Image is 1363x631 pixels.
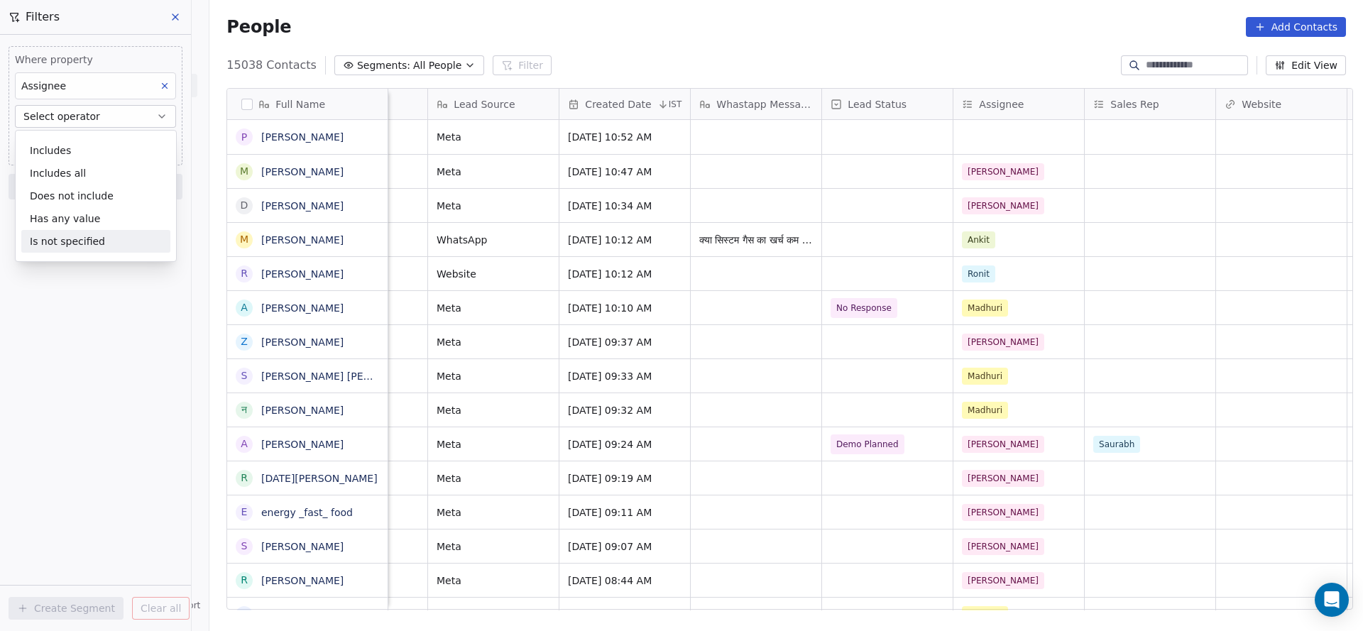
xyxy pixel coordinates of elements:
[836,301,892,315] span: No Response
[962,197,1044,214] span: [PERSON_NAME]
[240,164,248,179] div: M
[568,369,681,383] span: [DATE] 09:33 AM
[691,89,821,119] div: Whastapp Message
[1093,436,1140,453] span: Saurabh
[848,97,907,111] span: Lead Status
[822,89,953,119] div: Lead Status
[261,166,344,177] a: [PERSON_NAME]
[241,607,248,622] div: S
[437,199,550,213] span: Meta
[953,89,1084,119] div: Assignee
[568,199,681,213] span: [DATE] 10:34 AM
[559,89,690,119] div: Created DateIST
[437,437,550,451] span: Meta
[1315,583,1349,617] div: Open Intercom Messenger
[261,507,353,518] a: energy _fast_ food
[241,266,248,281] div: R
[437,165,550,179] span: Meta
[241,437,248,451] div: A
[962,606,1008,623] span: Madhuri
[275,97,325,111] span: Full Name
[568,437,681,451] span: [DATE] 09:24 AM
[437,505,550,520] span: Meta
[437,233,550,247] span: WhatsApp
[226,57,317,74] span: 15038 Contacts
[227,120,388,610] div: grid
[357,58,410,73] span: Segments:
[437,369,550,383] span: Meta
[962,538,1044,555] span: [PERSON_NAME]
[568,574,681,588] span: [DATE] 08:44 AM
[568,505,681,520] span: [DATE] 09:11 AM
[241,300,248,315] div: A
[962,504,1044,521] span: [PERSON_NAME]
[699,233,813,247] span: क्या सिस्टम गैस का खर्च कम करनैका
[241,573,248,588] div: R
[437,539,550,554] span: Meta
[437,471,550,485] span: Meta
[21,230,170,253] div: Is not specified
[568,471,681,485] span: [DATE] 09:19 AM
[437,403,550,417] span: Meta
[568,233,681,247] span: [DATE] 10:12 AM
[21,207,170,230] div: Has any value
[226,16,291,38] span: People
[568,608,681,622] span: [DATE] 08:41 AM
[979,97,1024,111] span: Assignee
[437,608,550,622] span: Meta
[716,97,813,111] span: Whastapp Message
[1266,55,1346,75] button: Edit View
[241,368,248,383] div: S
[493,55,552,75] button: Filter
[669,99,682,110] span: IST
[1216,89,1347,119] div: Website
[568,301,681,315] span: [DATE] 10:10 AM
[962,231,995,248] span: Ankit
[261,371,429,382] a: [PERSON_NAME] [PERSON_NAME]
[413,58,461,73] span: All People
[437,301,550,315] span: Meta
[568,335,681,349] span: [DATE] 09:37 AM
[261,541,344,552] a: [PERSON_NAME]
[21,162,170,185] div: Includes all
[962,265,995,282] span: Ronit
[241,198,248,213] div: D
[568,165,681,179] span: [DATE] 10:47 AM
[261,234,344,246] a: [PERSON_NAME]
[568,267,681,281] span: [DATE] 10:12 AM
[241,471,248,485] div: R
[437,335,550,349] span: Meta
[16,139,176,253] div: Suggestions
[568,403,681,417] span: [DATE] 09:32 AM
[261,302,344,314] a: [PERSON_NAME]
[241,505,248,520] div: e
[962,368,1008,385] span: Madhuri
[261,405,344,416] a: [PERSON_NAME]
[240,232,248,247] div: M
[261,268,344,280] a: [PERSON_NAME]
[261,131,344,143] a: [PERSON_NAME]
[1242,97,1281,111] span: Website
[454,97,515,111] span: Lead Source
[261,200,344,212] a: [PERSON_NAME]
[962,572,1044,589] span: [PERSON_NAME]
[585,97,651,111] span: Created Date
[836,437,899,451] span: Demo Planned
[261,609,429,620] a: [PERSON_NAME] [PERSON_NAME]
[227,89,388,119] div: Full Name
[261,575,344,586] a: [PERSON_NAME]
[241,539,248,554] div: S
[241,334,248,349] div: z
[261,473,378,484] a: [DATE][PERSON_NAME]
[261,336,344,348] a: [PERSON_NAME]
[261,439,344,450] a: [PERSON_NAME]
[962,163,1044,180] span: [PERSON_NAME]
[962,402,1008,419] span: Madhuri
[241,130,247,145] div: P
[241,402,247,417] div: न
[962,300,1008,317] span: Madhuri
[21,185,170,207] div: Does not include
[1085,89,1215,119] div: Sales Rep
[437,574,550,588] span: Meta
[428,89,559,119] div: Lead Source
